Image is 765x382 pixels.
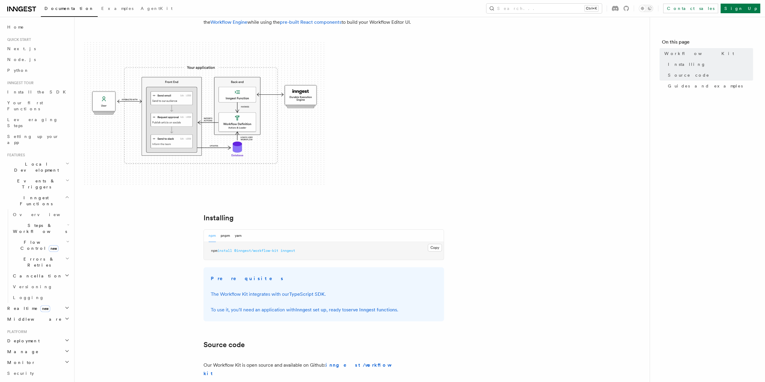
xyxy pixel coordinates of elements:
[11,222,67,234] span: Steps & Workflows
[141,6,173,11] span: AgentKit
[41,2,98,17] a: Documentation
[5,329,27,334] span: Platform
[49,245,59,252] span: new
[137,2,176,16] a: AgentKit
[5,346,71,357] button: Manage
[44,6,94,11] span: Documentation
[5,303,71,314] button: Realtimenew
[11,281,71,292] a: Versioning
[209,230,216,242] button: npm
[11,292,71,303] a: Logging
[221,230,230,242] button: pnpm
[211,276,284,281] strong: Prerequisites
[5,97,71,114] a: Your first Functions
[13,295,44,300] span: Logging
[280,249,295,253] span: inngest
[211,249,217,253] span: npm
[40,305,50,312] span: new
[663,4,718,13] a: Contact sales
[5,316,62,322] span: Middleware
[210,19,247,25] a: Workflow Engine
[203,341,245,349] a: Source code
[5,305,50,311] span: Realtime
[211,306,437,314] p: To use it, you'll need an application with , ready to .
[5,349,39,355] span: Manage
[5,37,31,42] span: Quick start
[5,87,71,97] a: Install the SDK
[203,214,234,222] a: Installing
[217,249,232,253] span: install
[5,209,71,303] div: Inngest Functions
[7,68,29,73] span: Python
[486,4,602,13] button: Search...Ctrl+K
[5,159,71,176] button: Local Development
[5,114,71,131] a: Leveraging Steps
[5,368,71,379] a: Security
[721,4,760,13] a: Sign Up
[5,176,71,192] button: Events & Triggers
[7,46,36,51] span: Next.js
[585,5,598,11] kbd: Ctrl+K
[7,100,43,111] span: Your first Functions
[662,38,753,48] h4: On this page
[668,72,709,78] span: Source code
[5,153,25,157] span: Features
[639,5,653,12] button: Toggle dark mode
[5,335,71,346] button: Deployment
[5,22,71,32] a: Home
[346,307,397,313] a: serve Inngest functions
[11,270,71,281] button: Cancellation
[666,81,753,91] a: Guides and examples
[668,83,743,89] span: Guides and examples
[7,134,59,145] span: Setting up your app
[5,359,35,365] span: Monitor
[11,254,71,270] button: Errors & Retries
[7,90,69,94] span: Install the SDK
[84,42,325,186] img: The Workflow Kit provides a Workflow Engine to compose workflow actions on the back end and a set...
[5,81,34,85] span: Inngest tour
[5,65,71,76] a: Python
[11,239,66,251] span: Flow Control
[428,244,442,252] button: Copy
[11,273,63,279] span: Cancellation
[5,357,71,368] button: Monitor
[211,290,437,298] p: The Workflow Kit integrates with our .
[234,249,278,253] span: @inngest/workflow-kit
[5,131,71,148] a: Setting up your app
[11,237,71,254] button: Flow Controlnew
[5,43,71,54] a: Next.js
[7,24,24,30] span: Home
[5,314,71,325] button: Middleware
[666,70,753,81] a: Source code
[13,212,75,217] span: Overview
[11,209,71,220] a: Overview
[5,195,65,207] span: Inngest Functions
[203,10,444,26] p: Workflow Kit enables you to build with Inngest by providing a set of workflow actions to the whil...
[5,178,66,190] span: Events & Triggers
[203,361,396,378] p: Our Workflow Kit is open source and available on Github:
[666,59,753,70] a: Installing
[5,192,71,209] button: Inngest Functions
[662,48,753,59] a: Workflow Kit
[5,54,71,65] a: Node.js
[101,6,133,11] span: Examples
[5,338,40,344] span: Deployment
[280,19,341,25] a: pre-built React components
[98,2,137,16] a: Examples
[664,50,734,57] span: Workflow Kit
[11,220,71,237] button: Steps & Workflows
[13,284,53,289] span: Versioning
[7,57,36,62] span: Node.js
[399,366,444,372] iframe: GitHub
[7,117,58,128] span: Leveraging Steps
[668,61,706,67] span: Installing
[295,307,326,313] a: Inngest set up
[235,230,242,242] button: yarn
[5,161,66,173] span: Local Development
[289,291,325,297] a: TypeScript SDK
[11,256,65,268] span: Errors & Retries
[7,371,34,376] span: Security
